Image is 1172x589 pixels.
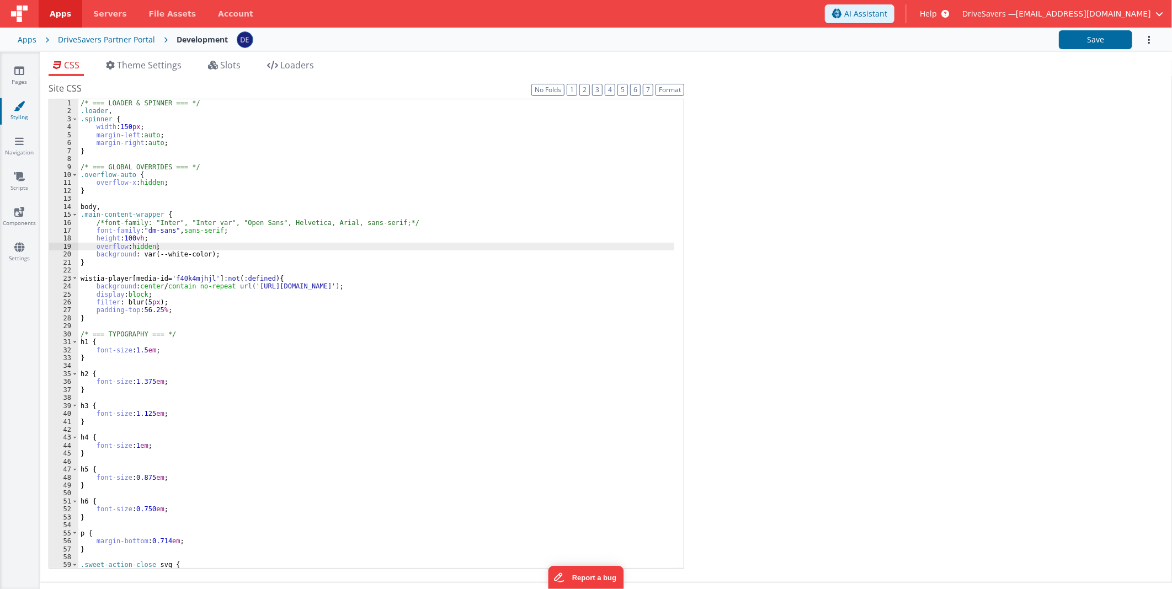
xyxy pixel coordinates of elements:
[49,219,78,227] div: 16
[149,8,196,19] span: File Assets
[49,474,78,481] div: 48
[49,306,78,314] div: 27
[49,426,78,433] div: 42
[630,84,641,96] button: 6
[49,402,78,410] div: 39
[93,8,126,19] span: Servers
[49,275,78,282] div: 23
[49,481,78,489] div: 49
[64,59,79,71] span: CSS
[49,418,78,426] div: 41
[579,84,590,96] button: 2
[49,553,78,561] div: 58
[49,561,78,569] div: 59
[18,34,36,45] div: Apps
[237,32,253,47] img: c1374c675423fc74691aaade354d0b4b
[49,449,78,457] div: 45
[49,330,78,338] div: 30
[49,259,78,266] div: 21
[117,59,182,71] span: Theme Settings
[962,8,1016,19] span: DriveSavers —
[49,123,78,131] div: 4
[49,322,78,330] div: 29
[220,59,241,71] span: Slots
[49,171,78,179] div: 10
[49,346,78,354] div: 32
[49,314,78,322] div: 28
[920,8,937,19] span: Help
[49,107,78,115] div: 2
[49,163,78,171] div: 9
[617,84,628,96] button: 5
[49,362,78,370] div: 34
[49,115,78,123] div: 3
[567,84,577,96] button: 1
[49,250,78,258] div: 20
[280,59,314,71] span: Loaders
[49,386,78,394] div: 37
[49,545,78,553] div: 57
[49,266,78,274] div: 22
[49,410,78,417] div: 40
[49,82,82,95] span: Site CSS
[49,378,78,385] div: 36
[49,187,78,195] div: 12
[49,433,78,441] div: 43
[49,537,78,545] div: 56
[49,203,78,211] div: 14
[49,195,78,202] div: 13
[643,84,653,96] button: 7
[49,513,78,521] div: 53
[49,131,78,139] div: 5
[49,465,78,473] div: 47
[49,99,78,107] div: 1
[177,34,228,45] div: Development
[58,34,155,45] div: DriveSavers Partner Portal
[49,155,78,163] div: 8
[49,354,78,362] div: 33
[1016,8,1151,19] span: [EMAIL_ADDRESS][DOMAIN_NAME]
[49,243,78,250] div: 19
[49,529,78,537] div: 55
[49,458,78,465] div: 46
[962,8,1163,19] button: DriveSavers — [EMAIL_ADDRESS][DOMAIN_NAME]
[49,211,78,218] div: 15
[49,298,78,306] div: 26
[50,8,71,19] span: Apps
[49,291,78,298] div: 25
[825,4,894,23] button: AI Assistant
[605,84,615,96] button: 4
[49,338,78,346] div: 31
[49,147,78,155] div: 7
[49,139,78,147] div: 6
[49,234,78,242] div: 18
[49,394,78,401] div: 38
[656,84,684,96] button: Format
[1059,30,1132,49] button: Save
[49,442,78,449] div: 44
[592,84,603,96] button: 3
[49,282,78,290] div: 24
[49,521,78,529] div: 54
[49,489,78,497] div: 50
[1132,29,1154,51] button: Options
[548,566,624,589] iframe: Marker.io feedback button
[49,497,78,505] div: 51
[49,179,78,186] div: 11
[531,84,564,96] button: No Folds
[49,370,78,378] div: 35
[49,227,78,234] div: 17
[844,8,887,19] span: AI Assistant
[49,505,78,513] div: 52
